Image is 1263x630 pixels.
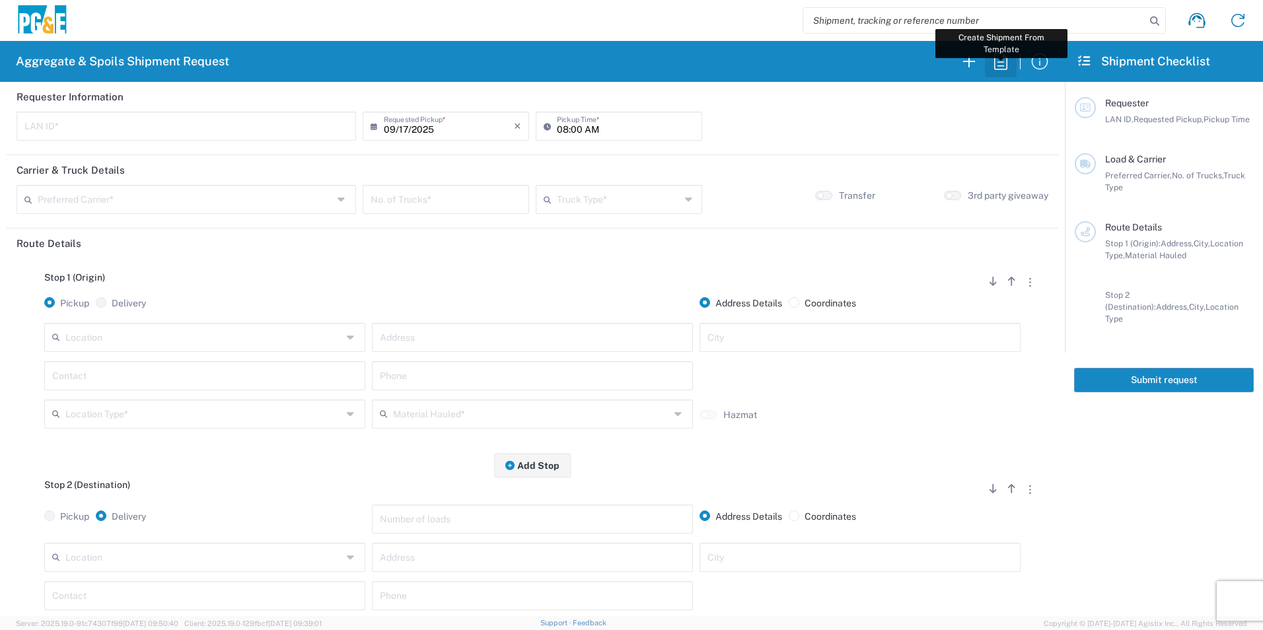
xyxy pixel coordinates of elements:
[44,272,105,283] span: Stop 1 (Origin)
[16,53,229,69] h2: Aggregate & Spoils Shipment Request
[1105,98,1149,108] span: Requester
[1204,114,1250,124] span: Pickup Time
[573,619,606,627] a: Feedback
[1134,114,1204,124] span: Requested Pickup,
[1194,238,1210,248] span: City,
[184,619,322,627] span: Client: 2025.19.0-129fbcf
[1105,290,1156,312] span: Stop 2 (Destination):
[1074,368,1254,392] button: Submit request
[1161,238,1194,248] span: Address,
[16,5,69,36] img: pge
[1105,238,1161,248] span: Stop 1 (Origin):
[968,190,1048,201] label: 3rd party giveaway
[16,619,178,627] span: Server: 2025.19.0-91c74307f99
[268,619,322,627] span: [DATE] 09:39:01
[1077,53,1210,69] h2: Shipment Checklist
[803,8,1145,33] input: Shipment, tracking or reference number
[700,510,782,522] label: Address Details
[1105,154,1166,164] span: Load & Carrier
[494,453,571,477] button: Add Stop
[1172,170,1223,180] span: No. of Trucks,
[1105,170,1172,180] span: Preferred Carrier,
[540,619,573,627] a: Support
[1044,617,1247,629] span: Copyright © [DATE]-[DATE] Agistix Inc., All Rights Reserved
[1105,222,1162,232] span: Route Details
[44,479,130,490] span: Stop 2 (Destination)
[839,190,875,201] label: Transfer
[17,237,81,250] h2: Route Details
[514,116,521,137] i: ×
[123,619,178,627] span: [DATE] 09:50:40
[1105,114,1134,124] span: LAN ID,
[789,510,856,522] label: Coordinates
[723,409,757,421] label: Hazmat
[1156,302,1189,312] span: Address,
[1189,302,1206,312] span: City,
[17,90,124,104] h2: Requester Information
[17,164,125,177] h2: Carrier & Truck Details
[700,297,782,309] label: Address Details
[789,297,856,309] label: Coordinates
[1125,250,1186,260] span: Material Hauled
